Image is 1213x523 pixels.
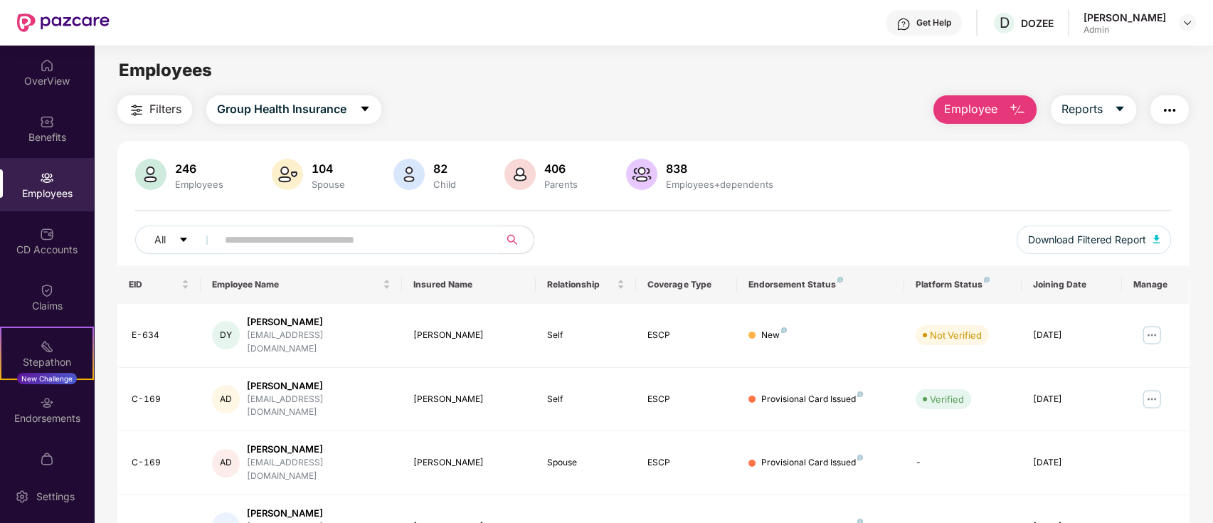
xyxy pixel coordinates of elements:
span: search [499,234,526,245]
span: Filters [149,100,181,118]
div: 104 [309,162,348,176]
div: ESCP [647,329,725,342]
button: Reportscaret-down [1051,95,1136,124]
img: svg+xml;base64,PHN2ZyB4bWxucz0iaHR0cDovL3d3dy53My5vcmcvMjAwMC9zdmciIHhtbG5zOnhsaW5rPSJodHRwOi8vd3... [135,159,166,190]
th: Insured Name [402,265,536,304]
th: Relationship [536,265,636,304]
span: Employee Name [212,279,379,290]
button: Filters [117,95,192,124]
th: Manage [1122,265,1189,304]
div: [DATE] [1033,329,1111,342]
div: [PERSON_NAME] [413,329,524,342]
div: [DATE] [1033,456,1111,470]
div: Verified [930,392,964,406]
th: Employee Name [201,265,401,304]
div: Endorsement Status [748,279,893,290]
span: Group Health Insurance [217,100,346,118]
div: Provisional Card Issued [761,456,863,470]
div: [PERSON_NAME] [1084,11,1166,24]
img: svg+xml;base64,PHN2ZyBpZD0iQ0RfQWNjb3VudHMiIGRhdGEtbmFtZT0iQ0QgQWNjb3VudHMiIHhtbG5zPSJodHRwOi8vd3... [40,227,54,241]
div: Self [547,329,625,342]
span: caret-down [359,103,371,116]
span: caret-down [1114,103,1125,116]
div: Provisional Card Issued [761,393,863,406]
img: manageButton [1140,324,1163,347]
button: Group Health Insurancecaret-down [206,95,381,124]
div: ESCP [647,393,725,406]
div: C-169 [132,393,190,406]
div: New [761,329,787,342]
button: Employee [933,95,1037,124]
img: svg+xml;base64,PHN2ZyBpZD0iQ2xhaW0iIHhtbG5zPSJodHRwOi8vd3d3LnczLm9yZy8yMDAwL3N2ZyIgd2lkdGg9IjIwIi... [40,283,54,297]
img: svg+xml;base64,PHN2ZyB4bWxucz0iaHR0cDovL3d3dy53My5vcmcvMjAwMC9zdmciIHdpZHRoPSI4IiBoZWlnaHQ9IjgiIH... [781,327,787,333]
div: [PERSON_NAME] [247,379,391,393]
div: Not Verified [930,328,982,342]
img: svg+xml;base64,PHN2ZyB4bWxucz0iaHR0cDovL3d3dy53My5vcmcvMjAwMC9zdmciIHhtbG5zOnhsaW5rPSJodHRwOi8vd3... [1153,235,1160,243]
img: svg+xml;base64,PHN2ZyBpZD0iSGVscC0zMngzMiIgeG1sbnM9Imh0dHA6Ly93d3cudzMub3JnLzIwMDAvc3ZnIiB3aWR0aD... [896,17,911,31]
img: manageButton [1140,388,1163,411]
span: Reports [1061,100,1103,118]
img: svg+xml;base64,PHN2ZyB4bWxucz0iaHR0cDovL3d3dy53My5vcmcvMjAwMC9zdmciIHdpZHRoPSIyNCIgaGVpZ2h0PSIyNC... [128,102,145,119]
div: Platform Status [916,279,1010,290]
img: svg+xml;base64,PHN2ZyBpZD0iTXlfT3JkZXJzIiBkYXRhLW5hbWU9Ik15IE9yZGVycyIgeG1sbnM9Imh0dHA6Ly93d3cudz... [40,452,54,466]
img: svg+xml;base64,PHN2ZyBpZD0iQmVuZWZpdHMiIHhtbG5zPSJodHRwOi8vd3d3LnczLm9yZy8yMDAwL3N2ZyIgd2lkdGg9Ij... [40,115,54,129]
div: Get Help [916,17,951,28]
div: Stepathon [1,355,92,369]
span: Relationship [547,279,614,290]
span: Employees [119,60,212,80]
span: Employee [944,100,997,118]
img: svg+xml;base64,PHN2ZyB4bWxucz0iaHR0cDovL3d3dy53My5vcmcvMjAwMC9zdmciIHdpZHRoPSI4IiBoZWlnaHQ9IjgiIH... [857,391,863,397]
th: Joining Date [1022,265,1122,304]
div: 246 [172,162,226,176]
div: AD [212,449,240,477]
div: Spouse [547,456,625,470]
div: Spouse [309,179,348,190]
div: Self [547,393,625,406]
td: - [904,431,1022,495]
img: svg+xml;base64,PHN2ZyB4bWxucz0iaHR0cDovL3d3dy53My5vcmcvMjAwMC9zdmciIHhtbG5zOnhsaW5rPSJodHRwOi8vd3... [626,159,657,190]
img: svg+xml;base64,PHN2ZyBpZD0iRW5kb3JzZW1lbnRzIiB4bWxucz0iaHR0cDovL3d3dy53My5vcmcvMjAwMC9zdmciIHdpZH... [40,396,54,410]
div: [EMAIL_ADDRESS][DOMAIN_NAME] [247,393,391,420]
span: D [1000,14,1010,31]
img: svg+xml;base64,PHN2ZyB4bWxucz0iaHR0cDovL3d3dy53My5vcmcvMjAwMC9zdmciIHdpZHRoPSI4IiBoZWlnaHQ9IjgiIH... [984,277,990,282]
img: svg+xml;base64,PHN2ZyB4bWxucz0iaHR0cDovL3d3dy53My5vcmcvMjAwMC9zdmciIHdpZHRoPSIyMSIgaGVpZ2h0PSIyMC... [40,339,54,354]
img: svg+xml;base64,PHN2ZyBpZD0iRHJvcGRvd24tMzJ4MzIiIHhtbG5zPSJodHRwOi8vd3d3LnczLm9yZy8yMDAwL3N2ZyIgd2... [1182,17,1193,28]
img: svg+xml;base64,PHN2ZyBpZD0iSG9tZSIgeG1sbnM9Imh0dHA6Ly93d3cudzMub3JnLzIwMDAvc3ZnIiB3aWR0aD0iMjAiIG... [40,58,54,73]
th: EID [117,265,201,304]
button: Download Filtered Report [1017,226,1172,254]
th: Coverage Type [636,265,736,304]
img: svg+xml;base64,PHN2ZyBpZD0iRW1wbG95ZWVzIiB4bWxucz0iaHR0cDovL3d3dy53My5vcmcvMjAwMC9zdmciIHdpZHRoPS... [40,171,54,185]
div: Child [430,179,459,190]
span: caret-down [179,235,189,246]
div: [EMAIL_ADDRESS][DOMAIN_NAME] [247,456,391,483]
div: New Challenge [17,373,77,384]
div: Parents [541,179,581,190]
img: svg+xml;base64,PHN2ZyB4bWxucz0iaHR0cDovL3d3dy53My5vcmcvMjAwMC9zdmciIHdpZHRoPSI4IiBoZWlnaHQ9IjgiIH... [857,455,863,460]
div: Employees+dependents [663,179,776,190]
img: New Pazcare Logo [17,14,110,32]
div: [PERSON_NAME] [247,443,391,456]
div: [DATE] [1033,393,1111,406]
div: DOZEE [1021,16,1054,30]
div: [PERSON_NAME] [413,456,524,470]
img: svg+xml;base64,PHN2ZyB4bWxucz0iaHR0cDovL3d3dy53My5vcmcvMjAwMC9zdmciIHhtbG5zOnhsaW5rPSJodHRwOi8vd3... [393,159,425,190]
img: svg+xml;base64,PHN2ZyB4bWxucz0iaHR0cDovL3d3dy53My5vcmcvMjAwMC9zdmciIHhtbG5zOnhsaW5rPSJodHRwOi8vd3... [1009,102,1026,119]
div: [PERSON_NAME] [247,315,391,329]
img: svg+xml;base64,PHN2ZyB4bWxucz0iaHR0cDovL3d3dy53My5vcmcvMjAwMC9zdmciIHhtbG5zOnhsaW5rPSJodHRwOi8vd3... [272,159,303,190]
div: [PERSON_NAME] [247,507,391,520]
div: C-169 [132,456,190,470]
img: svg+xml;base64,PHN2ZyB4bWxucz0iaHR0cDovL3d3dy53My5vcmcvMjAwMC9zdmciIHdpZHRoPSI4IiBoZWlnaHQ9IjgiIH... [837,277,843,282]
span: All [154,232,166,248]
div: AD [212,385,240,413]
span: EID [129,279,179,290]
span: Download Filtered Report [1028,232,1146,248]
div: 82 [430,162,459,176]
div: ESCP [647,456,725,470]
div: [PERSON_NAME] [413,393,524,406]
div: Employees [172,179,226,190]
img: svg+xml;base64,PHN2ZyB4bWxucz0iaHR0cDovL3d3dy53My5vcmcvMjAwMC9zdmciIHhtbG5zOnhsaW5rPSJodHRwOi8vd3... [504,159,536,190]
div: Settings [32,490,79,504]
div: [EMAIL_ADDRESS][DOMAIN_NAME] [247,329,391,356]
img: svg+xml;base64,PHN2ZyB4bWxucz0iaHR0cDovL3d3dy53My5vcmcvMjAwMC9zdmciIHdpZHRoPSIyNCIgaGVpZ2h0PSIyNC... [1161,102,1178,119]
div: 406 [541,162,581,176]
